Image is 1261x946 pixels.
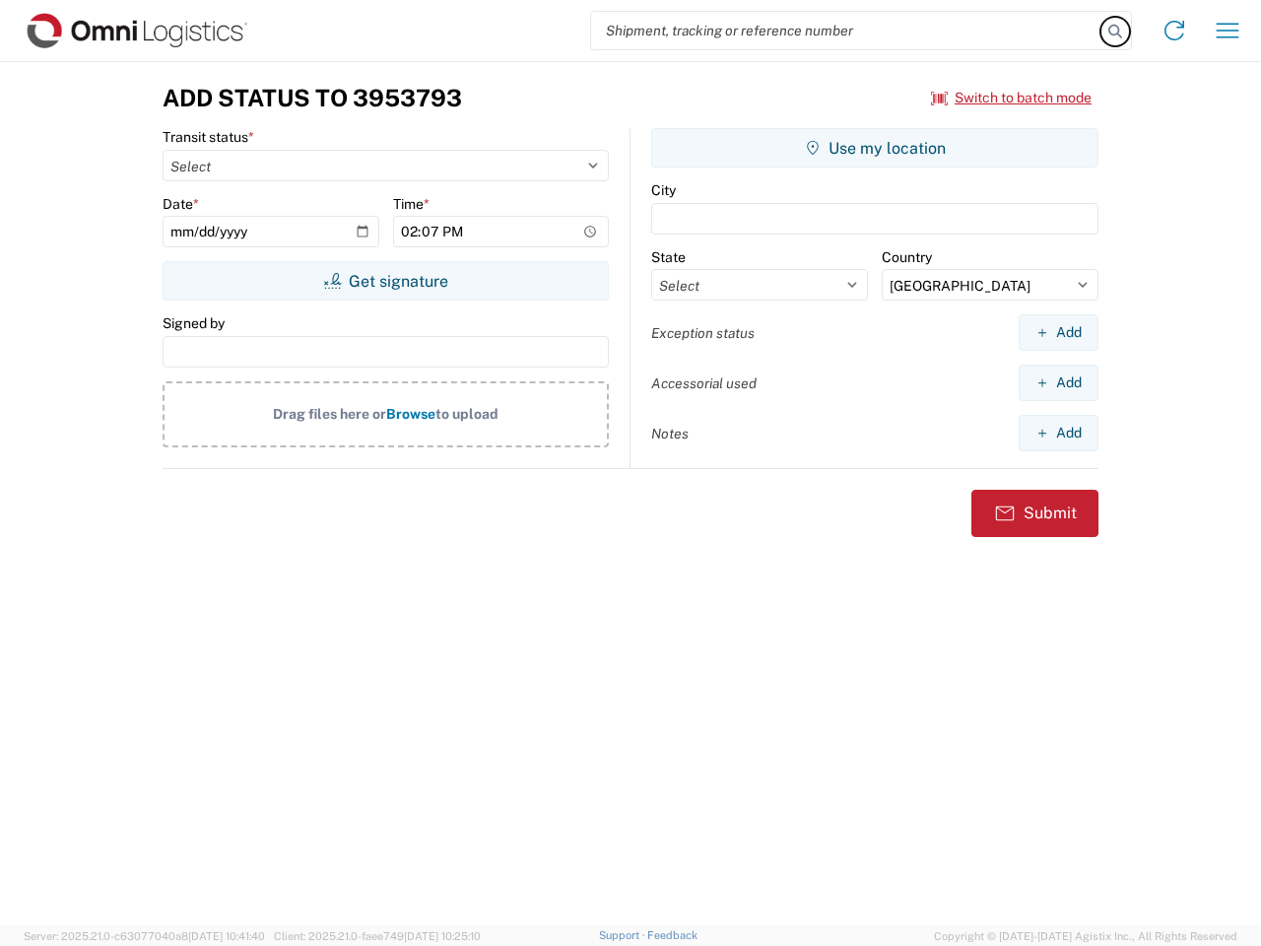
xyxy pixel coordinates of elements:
span: [DATE] 10:41:40 [188,930,265,942]
span: Drag files here or [273,406,386,422]
a: Support [599,929,648,941]
label: City [651,181,676,199]
button: Add [1019,365,1098,401]
button: Use my location [651,128,1098,168]
span: Server: 2025.21.0-c63077040a8 [24,930,265,942]
a: Feedback [647,929,697,941]
button: Switch to batch mode [931,82,1092,114]
label: Date [163,195,199,213]
label: Transit status [163,128,254,146]
label: Signed by [163,314,225,332]
input: Shipment, tracking or reference number [591,12,1101,49]
span: Copyright © [DATE]-[DATE] Agistix Inc., All Rights Reserved [934,927,1237,945]
button: Submit [971,490,1098,537]
label: Time [393,195,430,213]
label: Accessorial used [651,374,757,392]
span: [DATE] 10:25:10 [404,930,481,942]
label: Country [882,248,932,266]
button: Add [1019,415,1098,451]
label: State [651,248,686,266]
button: Get signature [163,261,609,301]
span: to upload [435,406,498,422]
span: Browse [386,406,435,422]
label: Exception status [651,324,755,342]
span: Client: 2025.21.0-faee749 [274,930,481,942]
label: Notes [651,425,689,442]
h3: Add Status to 3953793 [163,84,462,112]
button: Add [1019,314,1098,351]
